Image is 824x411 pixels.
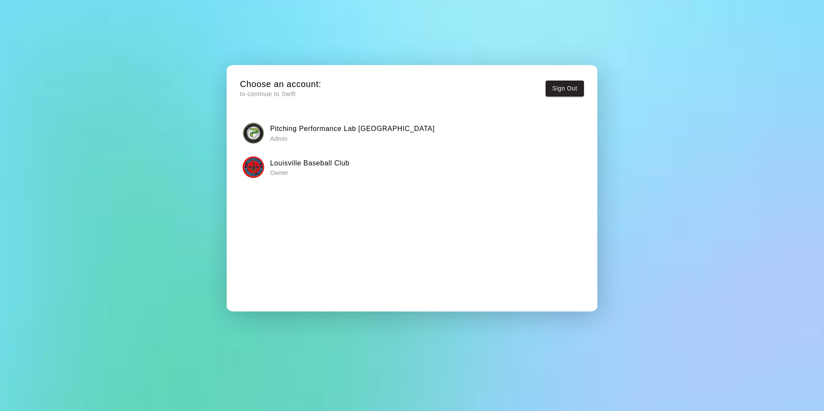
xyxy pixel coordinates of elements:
h6: Louisville Baseball Club [270,158,350,169]
button: Pitching Performance Lab LouisvillePitching Performance Lab [GEOGRAPHIC_DATA] Admin [240,119,584,146]
button: Louisville Baseball ClubLouisville Baseball Club Owner [240,154,584,181]
button: Sign Out [546,81,584,97]
img: Louisville Baseball Club [243,156,264,178]
p: to continue to Swift [240,90,321,99]
img: Pitching Performance Lab Louisville [243,122,264,144]
p: Owner [270,168,350,177]
p: Admin [270,134,435,143]
h6: Pitching Performance Lab [GEOGRAPHIC_DATA] [270,123,435,134]
h5: Choose an account: [240,78,321,90]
